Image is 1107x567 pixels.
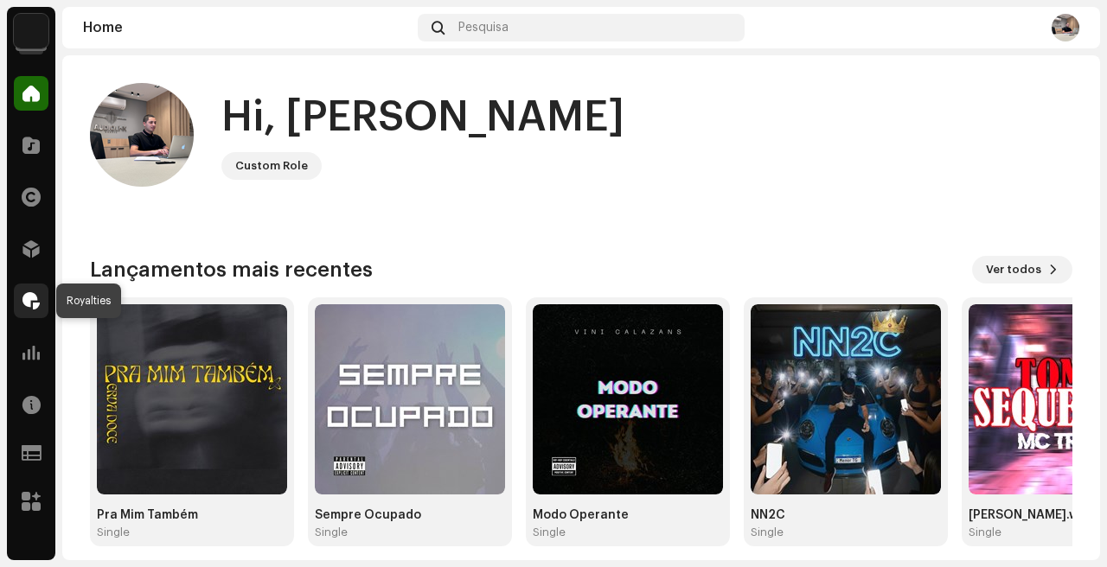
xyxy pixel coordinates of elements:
[221,90,624,145] div: Hi, [PERSON_NAME]
[751,508,941,522] div: NN2C
[315,304,505,494] img: 18e498a2-5374-42a1-9dbb-c0b904de5d0c
[986,252,1041,287] span: Ver todos
[83,21,411,35] div: Home
[97,526,130,539] div: Single
[90,83,194,187] img: 0ba84f16-5798-4c35-affb-ab1fe2b8839d
[969,526,1001,539] div: Single
[97,508,287,522] div: Pra Mim Também
[14,14,48,48] img: 730b9dfe-18b5-4111-b483-f30b0c182d82
[458,21,509,35] span: Pesquisa
[90,256,373,283] h3: Lançamentos mais recentes
[533,508,723,522] div: Modo Operante
[533,526,566,539] div: Single
[1052,14,1079,41] img: 0ba84f16-5798-4c35-affb-ab1fe2b8839d
[533,304,723,494] img: d1cd2508-8187-41a9-9259-38ec03ee8be9
[235,156,308,176] div: Custom Role
[315,526,348,539] div: Single
[97,304,287,494] img: 814088dc-0c0c-47d0-a1b5-6400a59851bc
[751,526,784,539] div: Single
[751,304,941,494] img: e7755eda-1daa-4b25-8062-98e10d422b3f
[972,256,1072,283] button: Ver todos
[315,508,505,522] div: Sempre Ocupado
